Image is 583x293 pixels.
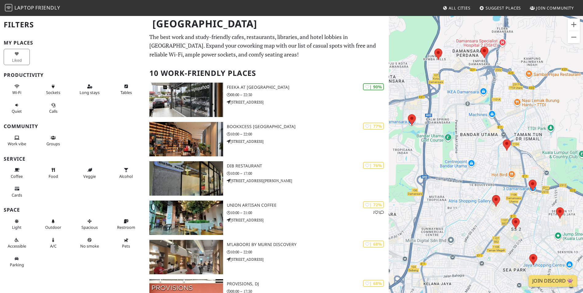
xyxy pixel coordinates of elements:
h2: 10 Work-Friendly Places [149,64,385,83]
h1: [GEOGRAPHIC_DATA] [148,15,387,32]
div: | 72% [363,201,384,208]
div: | 76% [363,162,384,169]
button: Restroom [113,216,139,232]
span: Quiet [12,108,22,114]
button: Cards [4,184,30,200]
span: Laptop [14,4,34,11]
p: The best work and study-friendly cafes, restaurants, libraries, and hotel lobbies in [GEOGRAPHIC_... [149,33,385,59]
a: Join Community [527,2,576,14]
span: All Cities [449,5,471,11]
img: BookXcess Tropicana Gardens Mall [149,122,223,156]
span: Stable Wi-Fi [12,90,21,95]
p: [STREET_ADDRESS] [227,99,389,105]
button: Spacious [77,216,103,232]
button: Outdoor [40,216,66,232]
span: Coffee [11,174,23,179]
h3: My Places [4,40,142,46]
p: 10:00 – 17:00 [227,170,389,176]
h3: BookXcess [GEOGRAPHIC_DATA] [227,124,389,129]
span: Food [49,174,58,179]
a: All Cities [440,2,473,14]
h3: Service [4,156,142,162]
span: Outdoor area [45,225,61,230]
button: Parking [4,254,30,270]
button: Work vibe [4,133,30,149]
button: No smoke [77,235,103,251]
h3: DIB RESTAURANT [227,163,389,169]
button: Veggie [77,165,103,181]
p: 08:00 – 22:30 [227,92,389,98]
h2: Filters [4,15,142,34]
button: Tables [113,81,139,98]
p: [STREET_ADDRESS][PERSON_NAME] [227,178,389,184]
h3: Union Artisan Coffee [227,203,389,208]
button: Accessible [4,235,30,251]
h3: Productivity [4,72,142,78]
img: Union Artisan Coffee [149,201,223,235]
h3: Community [4,123,142,129]
img: DIB RESTAURANT [149,161,223,196]
span: Parking [10,262,24,268]
span: People working [8,141,26,146]
p: 10:00 – 21:00 [227,210,389,216]
span: Smoke free [80,243,99,249]
span: Join Community [536,5,574,11]
span: Alcohol [119,174,133,179]
span: Credit cards [12,192,22,198]
button: Pets [113,235,139,251]
h3: FEEKA at [GEOGRAPHIC_DATA] [227,85,389,90]
h3: Space [4,207,142,213]
p: [STREET_ADDRESS] [227,217,389,223]
button: Zoom in [568,18,580,31]
button: A/C [40,235,66,251]
span: Accessible [8,243,26,249]
span: Restroom [117,225,135,230]
button: Food [40,165,66,181]
button: Alcohol [113,165,139,181]
p: [STREET_ADDRESS] [227,139,389,144]
a: M'Laboori by Murni Discovery | 68% M'Laboori by Murni Discovery 10:00 – 22:00 [STREET_ADDRESS] [146,240,388,274]
a: LaptopFriendly LaptopFriendly [5,3,60,14]
a: Union Artisan Coffee | 72% 11 Union Artisan Coffee 10:00 – 21:00 [STREET_ADDRESS] [146,201,388,235]
span: Group tables [46,141,60,146]
span: Power sockets [46,90,60,95]
button: Sockets [40,81,66,98]
img: M'Laboori by Murni Discovery [149,240,223,274]
a: DIB RESTAURANT | 76% DIB RESTAURANT 10:00 – 17:00 [STREET_ADDRESS][PERSON_NAME] [146,161,388,196]
span: Friendly [35,4,60,11]
h3: Provisions, DJ [227,281,389,287]
div: | 90% [363,83,384,90]
p: 10:00 – 22:00 [227,249,389,255]
button: Coffee [4,165,30,181]
button: Light [4,216,30,232]
div: | 68% [363,280,384,287]
button: Zoom out [568,31,580,43]
button: Quiet [4,100,30,116]
span: Pet friendly [122,243,130,249]
a: Join Discord 👾 [529,275,577,287]
h3: M'Laboori by Murni Discovery [227,242,389,247]
div: | 68% [363,240,384,248]
a: BookXcess Tropicana Gardens Mall | 77% BookXcess [GEOGRAPHIC_DATA] 10:00 – 22:00 [STREET_ADDRESS] [146,122,388,156]
button: Calls [40,100,66,116]
span: Air conditioned [50,243,57,249]
p: 1 1 [373,209,384,215]
div: | 77% [363,123,384,130]
img: FEEKA at Happy Mansion [149,83,223,117]
img: LaptopFriendly [5,4,12,11]
span: Veggie [83,174,96,179]
span: Suggest Places [486,5,521,11]
span: Long stays [80,90,100,95]
span: Spacious [81,225,98,230]
button: Long stays [77,81,103,98]
button: Wi-Fi [4,81,30,98]
span: Video/audio calls [49,108,57,114]
a: Suggest Places [477,2,524,14]
button: Groups [40,133,66,149]
span: Work-friendly tables [120,90,132,95]
span: Natural light [12,225,22,230]
p: [STREET_ADDRESS] [227,256,389,262]
p: 10:00 – 22:00 [227,131,389,137]
a: FEEKA at Happy Mansion | 90% FEEKA at [GEOGRAPHIC_DATA] 08:00 – 22:30 [STREET_ADDRESS] [146,83,388,117]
